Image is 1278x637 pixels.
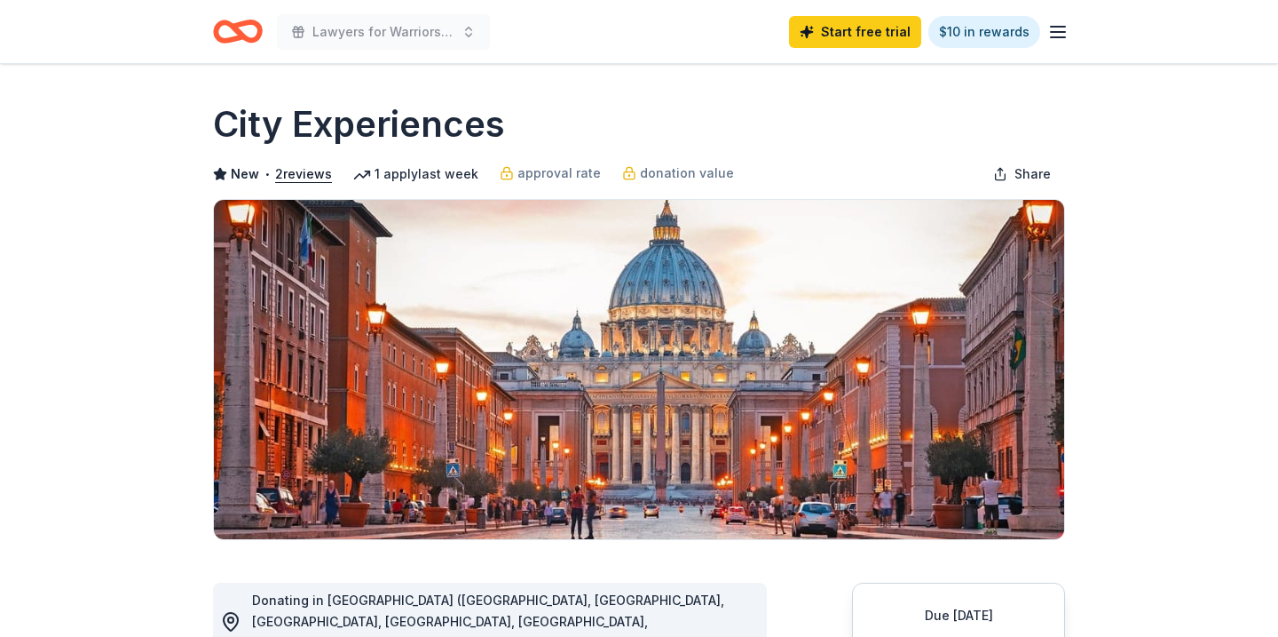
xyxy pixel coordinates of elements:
img: Image for City Experiences [214,200,1064,539]
a: approval rate [500,163,601,184]
span: Lawyers for Warriors 11 Year Anniversary Gala [312,21,454,43]
a: Home [213,11,263,52]
div: 1 apply last week [353,163,478,185]
button: Share [979,156,1065,192]
span: approval rate [517,163,601,184]
div: Due [DATE] [874,605,1043,626]
span: Share [1014,163,1051,185]
h1: City Experiences [213,100,505,149]
a: $10 in rewards [928,16,1040,48]
span: • [264,167,271,181]
a: Start free trial [789,16,921,48]
span: New [231,163,259,185]
button: 2reviews [275,163,332,185]
button: Lawyers for Warriors 11 Year Anniversary Gala [277,14,490,50]
a: donation value [622,163,734,184]
span: donation value [640,163,734,184]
